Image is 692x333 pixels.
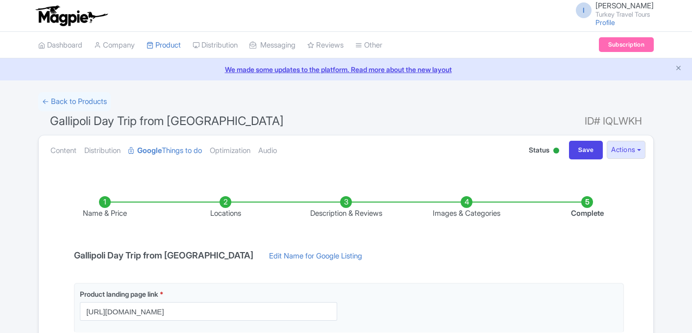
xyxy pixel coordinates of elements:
span: Product landing page link [80,290,158,298]
button: Actions [607,141,645,159]
a: Messaging [249,32,296,59]
span: [PERSON_NAME] [595,1,654,10]
img: logo-ab69f6fb50320c5b225c76a69d11143b.png [33,5,109,26]
a: Content [50,135,76,166]
a: Reviews [307,32,344,59]
a: Optimization [210,135,250,166]
h4: Gallipoli Day Trip from [GEOGRAPHIC_DATA] [68,251,259,260]
a: GoogleThings to do [128,135,202,166]
a: Other [355,32,382,59]
li: Complete [527,196,647,219]
input: Product landing page link [80,302,337,321]
span: I [576,2,592,18]
a: I [PERSON_NAME] Turkey Travel Tours [570,2,654,18]
a: ← Back to Products [38,92,111,111]
span: ID# IQLWKH [585,111,642,131]
a: Audio [258,135,277,166]
a: Profile [595,18,615,26]
a: We made some updates to the platform. Read more about the new layout [6,64,686,75]
span: Status [529,145,549,155]
li: Description & Reviews [286,196,406,219]
a: Company [94,32,135,59]
li: Name & Price [45,196,165,219]
input: Save [569,141,603,159]
a: Dashboard [38,32,82,59]
li: Images & Categories [406,196,527,219]
small: Turkey Travel Tours [595,11,654,18]
a: Subscription [599,37,654,52]
span: Gallipoli Day Trip from [GEOGRAPHIC_DATA] [50,114,284,128]
li: Locations [165,196,286,219]
a: Product [147,32,181,59]
button: Close announcement [675,63,682,75]
a: Edit Name for Google Listing [259,251,372,266]
strong: Google [137,145,162,156]
a: Distribution [84,135,121,166]
div: Active [551,144,561,159]
a: Distribution [193,32,238,59]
